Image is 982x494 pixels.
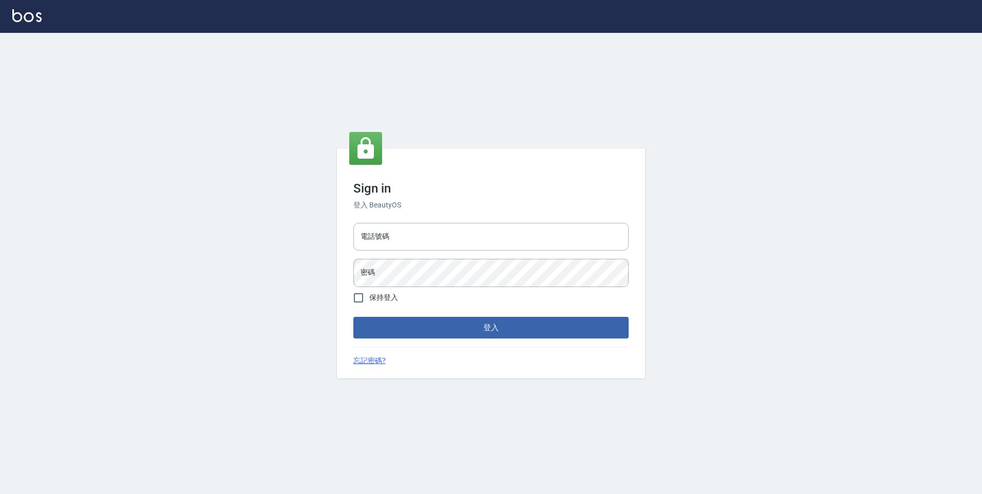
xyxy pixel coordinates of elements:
img: Logo [12,9,42,22]
a: 忘記密碼? [353,355,386,366]
h6: 登入 BeautyOS [353,200,629,211]
button: 登入 [353,317,629,338]
h3: Sign in [353,181,629,196]
span: 保持登入 [369,292,398,303]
